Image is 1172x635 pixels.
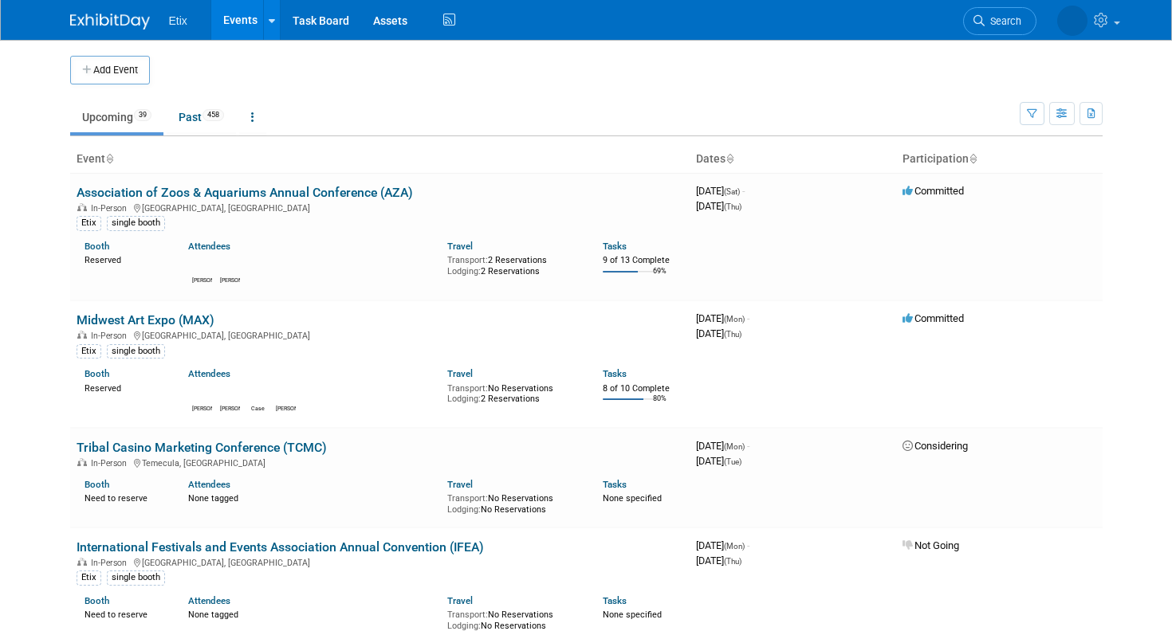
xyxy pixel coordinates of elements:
[724,457,741,466] span: (Tue)
[603,383,682,394] div: 8 of 10 Complete
[77,555,683,568] div: [GEOGRAPHIC_DATA], [GEOGRAPHIC_DATA]
[447,394,481,404] span: Lodging:
[91,558,132,568] span: In-Person
[70,56,150,84] button: Add Event
[77,558,87,566] img: In-Person Event
[726,152,733,165] a: Sort by Start Date
[603,241,627,252] a: Tasks
[969,152,977,165] a: Sort by Participation Type
[85,490,164,504] div: Need to reserve
[447,255,488,265] span: Transport:
[192,256,211,275] img: Todd Pryor
[70,146,690,173] th: Event
[192,384,211,403] img: Jared McEntire
[447,241,473,252] a: Travel
[220,275,240,284] div: Wendy Beasley
[70,102,163,132] a: Upcoming39
[603,595,627,606] a: Tasks
[77,458,87,466] img: In-Person Event
[1057,6,1087,36] img: Maddie Warren (Snider)
[107,344,165,359] div: single booth
[696,185,745,197] span: [DATE]
[603,368,627,379] a: Tasks
[696,455,741,467] span: [DATE]
[724,330,741,339] span: (Thu)
[690,146,896,173] th: Dates
[167,102,236,132] a: Past458
[105,152,113,165] a: Sort by Event Name
[747,312,749,324] span: -
[77,331,87,339] img: In-Person Event
[188,490,435,504] div: None tagged
[696,327,741,339] span: [DATE]
[724,557,741,566] span: (Thu)
[77,456,683,468] div: Temecula, [GEOGRAPHIC_DATA]
[653,394,667,416] td: 80%
[85,241,109,252] a: Booth
[447,610,488,620] span: Transport:
[77,328,683,341] div: [GEOGRAPHIC_DATA], [GEOGRAPHIC_DATA]
[696,555,741,566] span: [DATE]
[203,109,224,121] span: 458
[220,256,239,275] img: Wendy Beasley
[91,331,132,341] span: In-Person
[903,539,959,551] span: Not Going
[85,252,164,266] div: Reserved
[724,187,740,196] span: (Sat)
[188,595,230,606] a: Attendees
[963,7,1036,35] a: Search
[85,606,164,621] div: Need to reserve
[188,606,435,621] div: None tagged
[85,380,164,394] div: Reserved
[107,216,165,230] div: single booth
[188,241,230,252] a: Attendees
[724,442,745,451] span: (Mon)
[248,384,267,403] img: Case DeBusk
[77,440,327,455] a: Tribal Casino Marketing Conference (TCMC)
[107,570,165,585] div: single booth
[447,490,579,515] div: No Reservations No Reservations
[220,384,239,403] img: Scott Greeban
[896,146,1103,173] th: Participation
[447,621,481,631] span: Lodging:
[77,570,101,585] div: Etix
[724,542,745,551] span: (Mon)
[188,479,230,490] a: Attendees
[77,201,683,214] div: [GEOGRAPHIC_DATA], [GEOGRAPHIC_DATA]
[903,185,964,197] span: Committed
[696,440,749,452] span: [DATE]
[447,606,579,631] div: No Reservations No Reservations
[724,202,741,211] span: (Thu)
[91,458,132,468] span: In-Person
[447,383,488,394] span: Transport:
[77,539,484,555] a: International Festivals and Events Association Annual Convention (IFEA)
[903,440,968,452] span: Considering
[77,344,101,359] div: Etix
[169,14,187,27] span: Etix
[85,595,109,606] a: Booth
[696,200,741,212] span: [DATE]
[447,493,488,504] span: Transport:
[742,185,745,197] span: -
[77,312,214,327] a: Midwest Art Expo (MAX)
[447,595,473,606] a: Travel
[724,315,745,323] span: (Mon)
[747,440,749,452] span: -
[985,15,1021,27] span: Search
[603,479,627,490] a: Tasks
[85,479,109,490] a: Booth
[192,275,212,284] div: Todd Pryor
[903,312,964,324] span: Committed
[603,255,682,266] div: 9 of 13 Complete
[447,504,481,515] span: Lodging:
[70,14,150,29] img: ExhibitDay
[77,203,87,211] img: In-Person Event
[85,368,109,379] a: Booth
[276,403,296,413] div: Maddie Warren (Snider)
[276,384,295,403] img: Maddie Warren (Snider)
[447,266,481,276] span: Lodging:
[696,312,749,324] span: [DATE]
[447,252,579,276] div: 2 Reservations 2 Reservations
[77,185,413,200] a: Association of Zoos & Aquariums Annual Conference (AZA)
[248,403,268,413] div: Case DeBusk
